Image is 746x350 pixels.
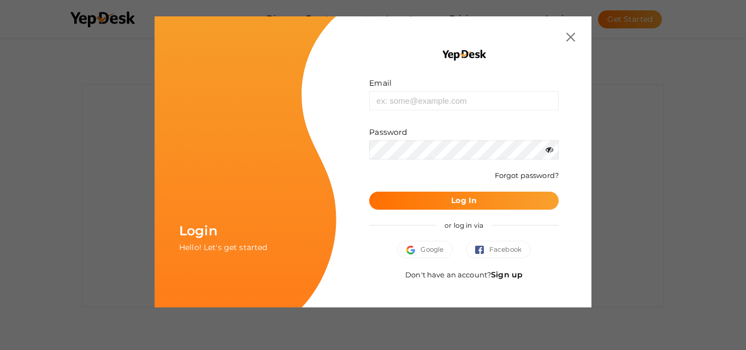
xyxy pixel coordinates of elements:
[475,244,522,255] span: Facebook
[397,241,453,258] button: Google
[369,192,559,210] button: Log In
[406,246,421,254] img: google.svg
[451,195,477,205] b: Log In
[405,270,523,279] span: Don't have an account?
[475,246,489,254] img: facebook.svg
[179,242,267,252] span: Hello! Let's get started
[406,244,443,255] span: Google
[441,49,487,61] img: YEP_black_cropped.png
[179,223,217,239] span: Login
[566,33,575,41] img: close.svg
[369,127,407,138] label: Password
[436,213,492,238] span: or log in via
[466,241,531,258] button: Facebook
[491,270,523,280] a: Sign up
[369,78,392,88] label: Email
[369,91,559,110] input: ex: some@example.com
[495,171,559,180] a: Forgot password?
